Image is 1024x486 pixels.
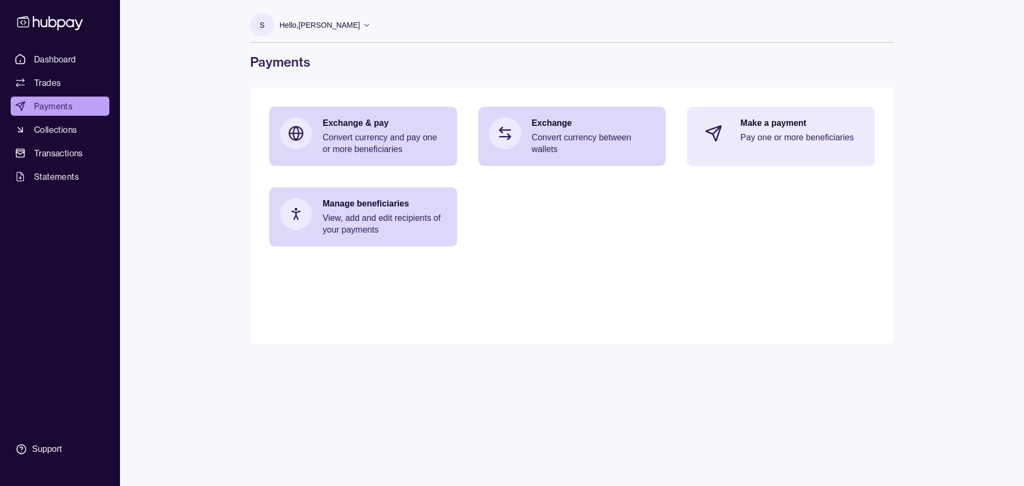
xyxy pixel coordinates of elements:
[11,144,109,163] a: Transactions
[32,443,62,455] div: Support
[532,117,655,129] p: Exchange
[34,170,79,183] span: Statements
[11,438,109,460] a: Support
[34,53,76,66] span: Dashboard
[250,53,894,70] h1: Payments
[323,212,446,236] p: View, add and edit recipients of your payments
[34,100,73,113] span: Payments
[11,97,109,116] a: Payments
[11,120,109,139] a: Collections
[11,73,109,92] a: Trades
[323,117,446,129] p: Exchange & pay
[269,187,457,246] a: Manage beneficiariesView, add and edit recipients of your payments
[740,132,864,144] p: Pay one or more beneficiaries
[11,50,109,69] a: Dashboard
[478,107,666,166] a: ExchangeConvert currency between wallets
[740,117,864,129] p: Make a payment
[34,76,61,89] span: Trades
[323,132,446,155] p: Convert currency and pay one or more beneficiaries
[323,198,446,210] p: Manage beneficiaries
[11,167,109,186] a: Statements
[34,123,77,136] span: Collections
[279,19,360,31] p: Hello, [PERSON_NAME]
[532,132,655,155] p: Convert currency between wallets
[687,107,875,160] a: Make a paymentPay one or more beneficiaries
[269,107,457,166] a: Exchange & payConvert currency and pay one or more beneficiaries
[260,19,265,31] p: S
[34,147,83,160] span: Transactions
